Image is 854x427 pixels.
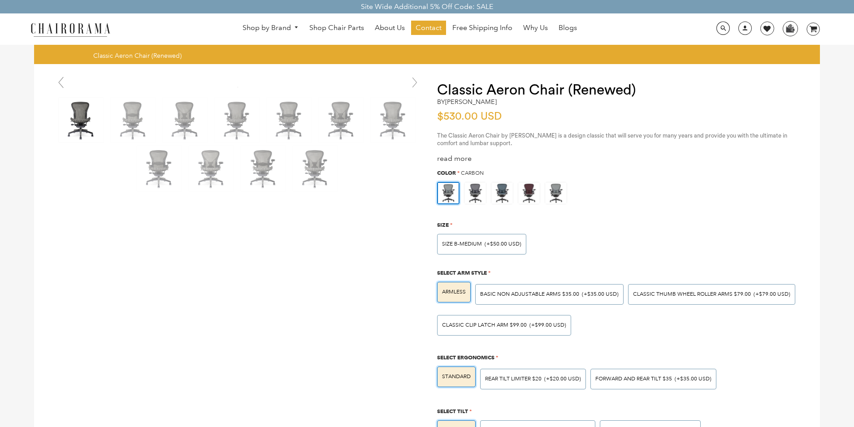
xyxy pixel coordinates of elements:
[59,98,104,142] img: Classic Aeron Chair (Renewed) - chairorama
[437,408,468,414] span: Select Tilt
[153,21,666,37] nav: DesktopNavigation
[754,292,790,297] span: (+$79.00 USD)
[544,376,581,382] span: (+$20.00 USD)
[437,133,787,146] span: The Classic Aeron Chair by [PERSON_NAME] is a design classic that will serve you for many years a...
[442,289,466,295] span: ARMLESS
[111,98,156,142] img: Classic Aeron Chair (Renewed) - chairorama
[445,98,497,106] a: [PERSON_NAME]
[437,111,502,122] span: $530.00 USD
[137,146,182,191] img: Classic Aeron Chair (Renewed) - chairorama
[554,21,581,35] a: Blogs
[438,183,459,203] img: https://apo-admin.mageworx.com/front/img/chairorama.myshopify.com/ae6848c9e4cbaa293e2d516f385ec6e...
[375,23,405,33] span: About Us
[442,373,471,380] span: STANDARD
[491,182,513,204] img: https://apo-admin.mageworx.com/front/img/chairorama.myshopify.com/934f279385142bb1386b89575167202...
[519,21,552,35] a: Why Us
[437,169,456,176] span: Color
[267,98,312,142] img: Classic Aeron Chair (Renewed) - chairorama
[238,21,303,35] a: Shop by Brand
[675,376,711,382] span: (+$35.00 USD)
[93,52,182,60] span: Classic Aeron Chair (Renewed)
[437,154,802,164] div: read more
[370,21,409,35] a: About Us
[305,21,368,35] a: Shop Chair Parts
[452,23,512,33] span: Free Shipping Info
[416,23,442,33] span: Contact
[529,323,566,328] span: (+$99.00 USD)
[437,98,497,106] h2: by
[518,182,540,204] img: https://apo-admin.mageworx.com/front/img/chairorama.myshopify.com/f0a8248bab2644c909809aada6fe08d...
[319,98,364,142] img: Classic Aeron Chair (Renewed) - chairorama
[633,291,751,298] span: Classic Thumb Wheel Roller Arms $79.00
[437,82,802,98] h1: Classic Aeron Chair (Renewed)
[437,221,449,228] span: Size
[559,23,577,33] span: Blogs
[26,22,115,37] img: chairorama
[485,242,521,247] span: (+$50.00 USD)
[783,22,797,35] img: WhatsApp_Image_2024-07-12_at_16.23.01.webp
[480,291,579,298] span: BASIC NON ADJUSTABLE ARMS $35.00
[595,375,672,382] span: Forward And Rear Tilt $35
[448,21,517,35] a: Free Shipping Info
[163,98,208,142] img: Classic Aeron Chair (Renewed) - chairorama
[523,23,548,33] span: Why Us
[464,182,486,204] img: https://apo-admin.mageworx.com/front/img/chairorama.myshopify.com/f520d7dfa44d3d2e85a5fe9a0a95ca9...
[309,23,364,33] span: Shop Chair Parts
[215,98,260,142] img: Classic Aeron Chair (Renewed) - chairorama
[189,146,234,191] img: Classic Aeron Chair (Renewed) - chairorama
[582,292,619,297] span: (+$35.00 USD)
[461,170,484,177] span: Carbon
[485,375,542,382] span: Rear Tilt Limiter $20
[442,322,527,328] span: Classic Clip Latch Arm $99.00
[293,146,338,191] img: Classic Aeron Chair (Renewed) - chairorama
[437,269,487,276] span: Select Arm Style
[442,241,482,247] span: SIZE B-MEDIUM
[371,98,416,142] img: Classic Aeron Chair (Renewed) - chairorama
[241,146,286,191] img: Classic Aeron Chair (Renewed) - chairorama
[93,52,185,60] nav: breadcrumbs
[411,21,446,35] a: Contact
[545,182,567,204] img: https://apo-admin.mageworx.com/front/img/chairorama.myshopify.com/ae6848c9e4cbaa293e2d516f385ec6e...
[437,354,494,361] span: Select Ergonomics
